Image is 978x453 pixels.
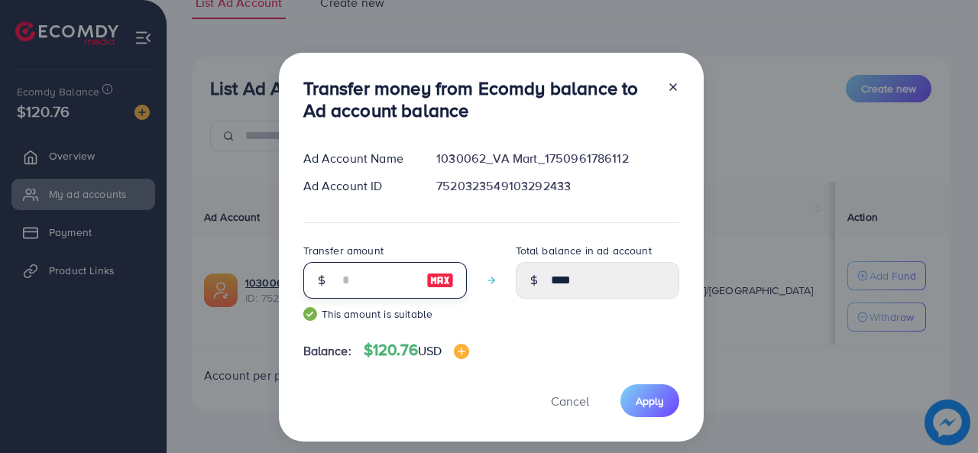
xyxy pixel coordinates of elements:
[620,384,679,417] button: Apply
[532,384,608,417] button: Cancel
[424,177,691,195] div: 7520323549103292433
[454,344,469,359] img: image
[303,306,467,322] small: This amount is suitable
[291,150,425,167] div: Ad Account Name
[418,342,442,359] span: USD
[364,341,470,360] h4: $120.76
[303,77,655,121] h3: Transfer money from Ecomdy balance to Ad account balance
[551,393,589,409] span: Cancel
[426,271,454,290] img: image
[291,177,425,195] div: Ad Account ID
[303,243,384,258] label: Transfer amount
[636,393,664,409] span: Apply
[516,243,652,258] label: Total balance in ad account
[424,150,691,167] div: 1030062_VA Mart_1750961786112
[303,342,351,360] span: Balance:
[303,307,317,321] img: guide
